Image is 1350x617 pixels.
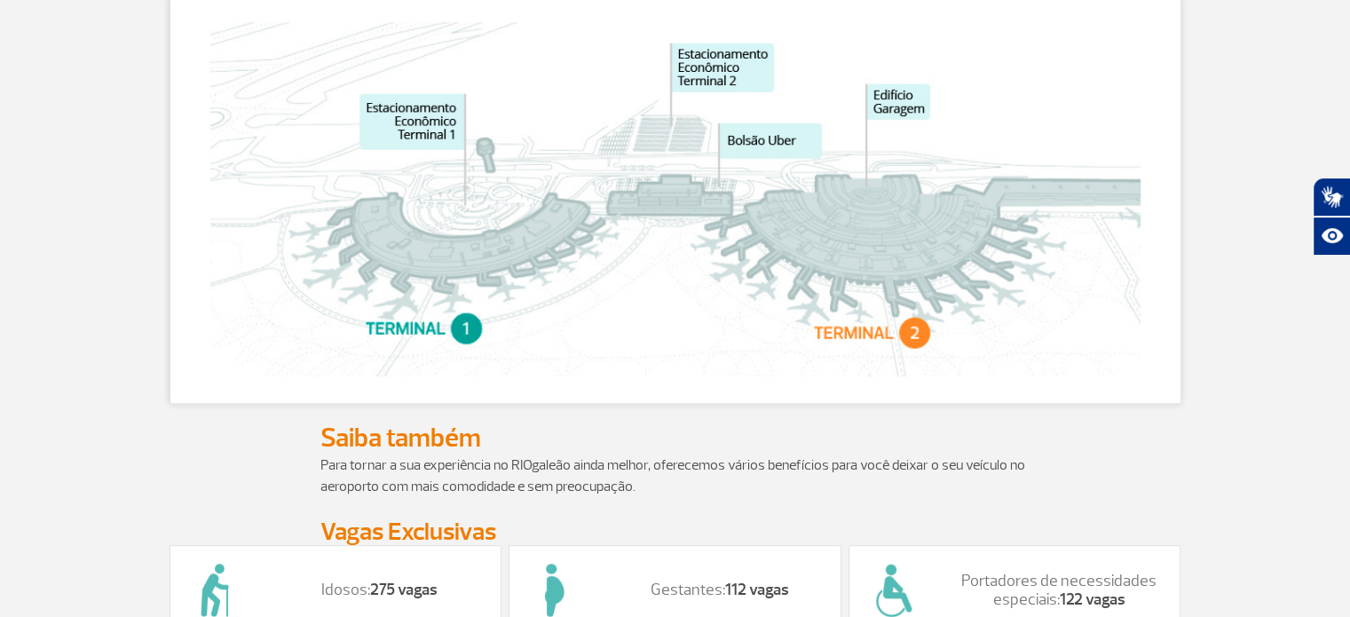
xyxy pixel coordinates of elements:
[956,572,1163,610] p: Portadores de necessidades especiais:
[320,422,1030,455] h2: Saiba também
[320,518,1030,545] h3: Vagas Exclusivas
[1313,178,1350,217] button: Abrir tradutor de língua de sinais.
[370,580,438,600] strong: 275 vagas
[1060,589,1125,610] strong: 122 vagas
[1313,178,1350,256] div: Plugin de acessibilidade da Hand Talk.
[320,455,1030,497] p: Para tornar a sua experiência no RIOgaleão ainda melhor, oferecemos vários benefícios para você d...
[277,581,484,600] p: Idosos:
[616,581,823,600] p: Gestantes:
[1313,217,1350,256] button: Abrir recursos assistivos.
[724,580,788,600] strong: 112 vagas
